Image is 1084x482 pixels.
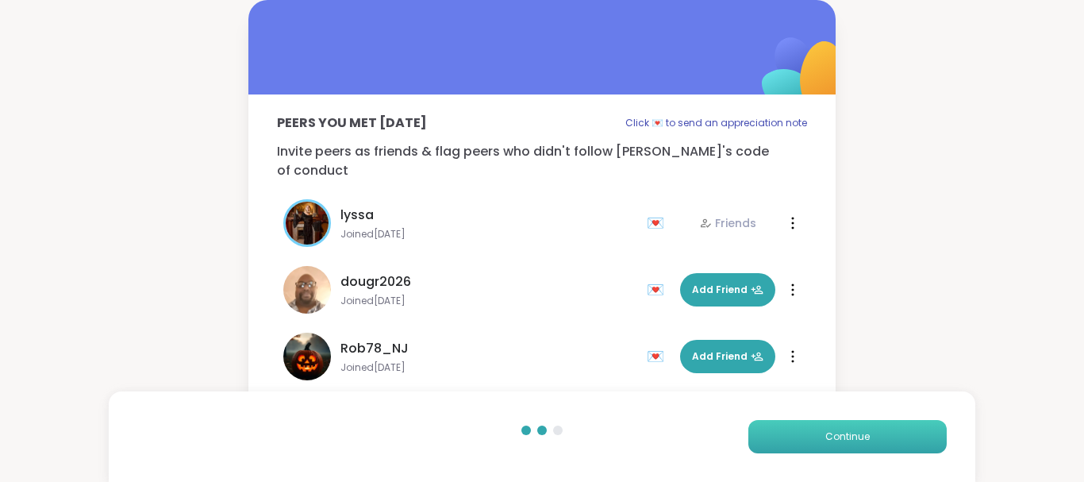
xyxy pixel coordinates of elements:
[748,420,947,453] button: Continue
[340,206,374,225] span: lyssa
[277,142,807,180] p: Invite peers as friends & flag peers who didn't follow [PERSON_NAME]'s code of conduct
[692,349,763,364] span: Add Friend
[340,295,637,307] span: Joined [DATE]
[340,339,409,358] span: Rob78_NJ
[692,283,763,297] span: Add Friend
[286,202,329,245] img: lyssa
[647,344,671,369] div: 💌
[647,210,671,236] div: 💌
[340,228,637,241] span: Joined [DATE]
[340,272,411,291] span: dougr2026
[283,333,331,380] img: Rob78_NJ
[699,215,756,231] div: Friends
[625,114,807,133] p: Click 💌 to send an appreciation note
[825,430,870,444] span: Continue
[283,266,331,314] img: dougr2026
[340,361,637,374] span: Joined [DATE]
[277,114,427,133] p: Peers you met [DATE]
[647,277,671,303] div: 💌
[680,273,775,307] button: Add Friend
[680,340,775,373] button: Add Friend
